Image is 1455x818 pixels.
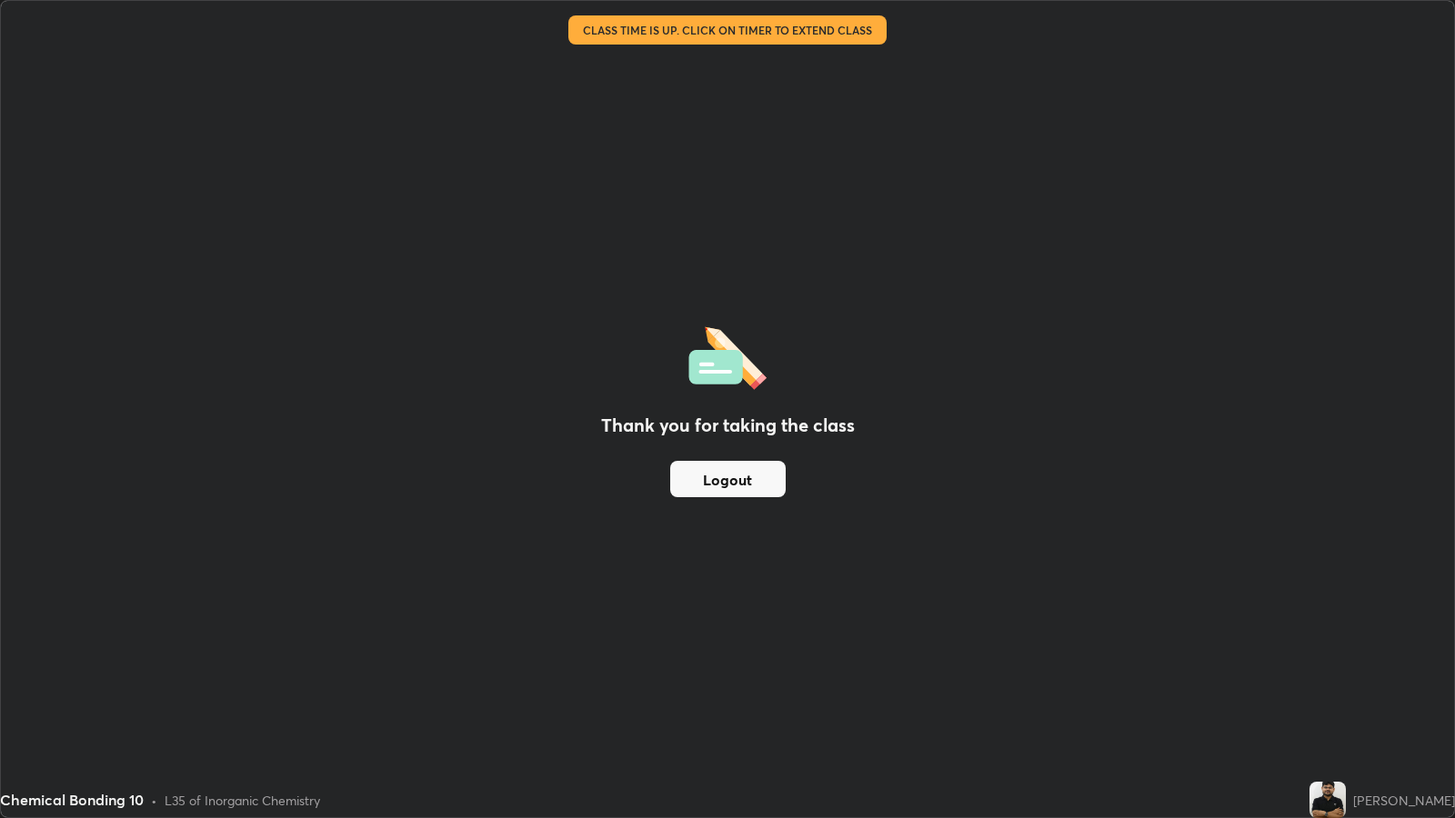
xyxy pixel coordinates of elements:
div: L35 of Inorganic Chemistry [165,791,320,810]
div: [PERSON_NAME] [1353,791,1455,810]
img: d32c70f87a0b4f19b114348ebca7561d.jpg [1309,782,1346,818]
img: offlineFeedback.1438e8b3.svg [688,321,767,390]
button: Logout [670,461,786,497]
div: • [151,791,157,810]
h2: Thank you for taking the class [601,412,855,439]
